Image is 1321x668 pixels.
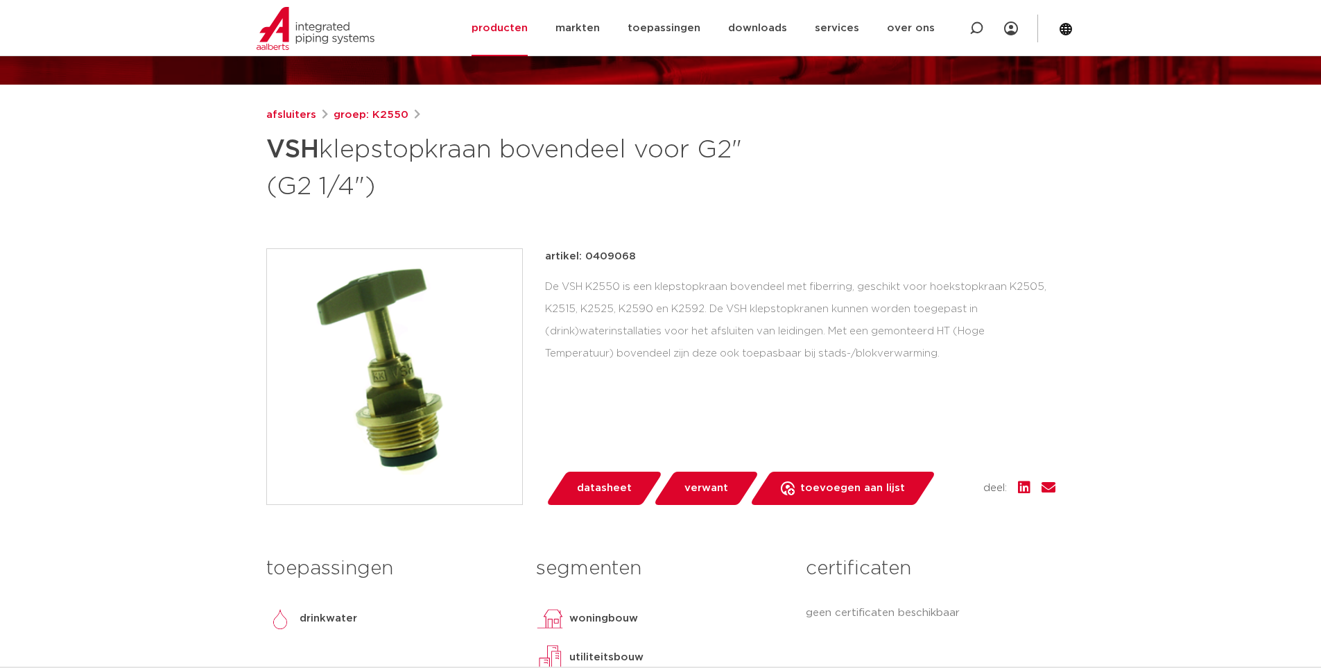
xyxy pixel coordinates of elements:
span: datasheet [577,477,632,499]
a: afsluiters [266,107,316,123]
span: toevoegen aan lijst [800,477,905,499]
p: woningbouw [569,610,638,627]
img: woningbouw [536,605,564,633]
h1: klepstopkraan bovendeel voor G2" (G2 1/4") [266,129,787,204]
h3: toepassingen [266,555,515,583]
a: groep: K2550 [334,107,408,123]
a: verwant [653,472,759,505]
span: deel: [983,480,1007,497]
div: De VSH K2550 is een klepstopkraan bovendeel met fiberring, geschikt voor hoekstopkraan K2505, K25... [545,276,1055,364]
h3: certificaten [806,555,1055,583]
p: drinkwater [300,610,357,627]
p: utiliteitsbouw [569,649,644,666]
p: artikel: 0409068 [545,248,636,265]
span: verwant [684,477,728,499]
h3: segmenten [536,555,785,583]
p: geen certificaten beschikbaar [806,605,1055,622]
img: Product Image for VSH klepstopkraan bovendeel voor G2" (G2 1/4") [267,249,522,504]
img: drinkwater [266,605,294,633]
a: datasheet [545,472,663,505]
strong: VSH [266,137,319,162]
